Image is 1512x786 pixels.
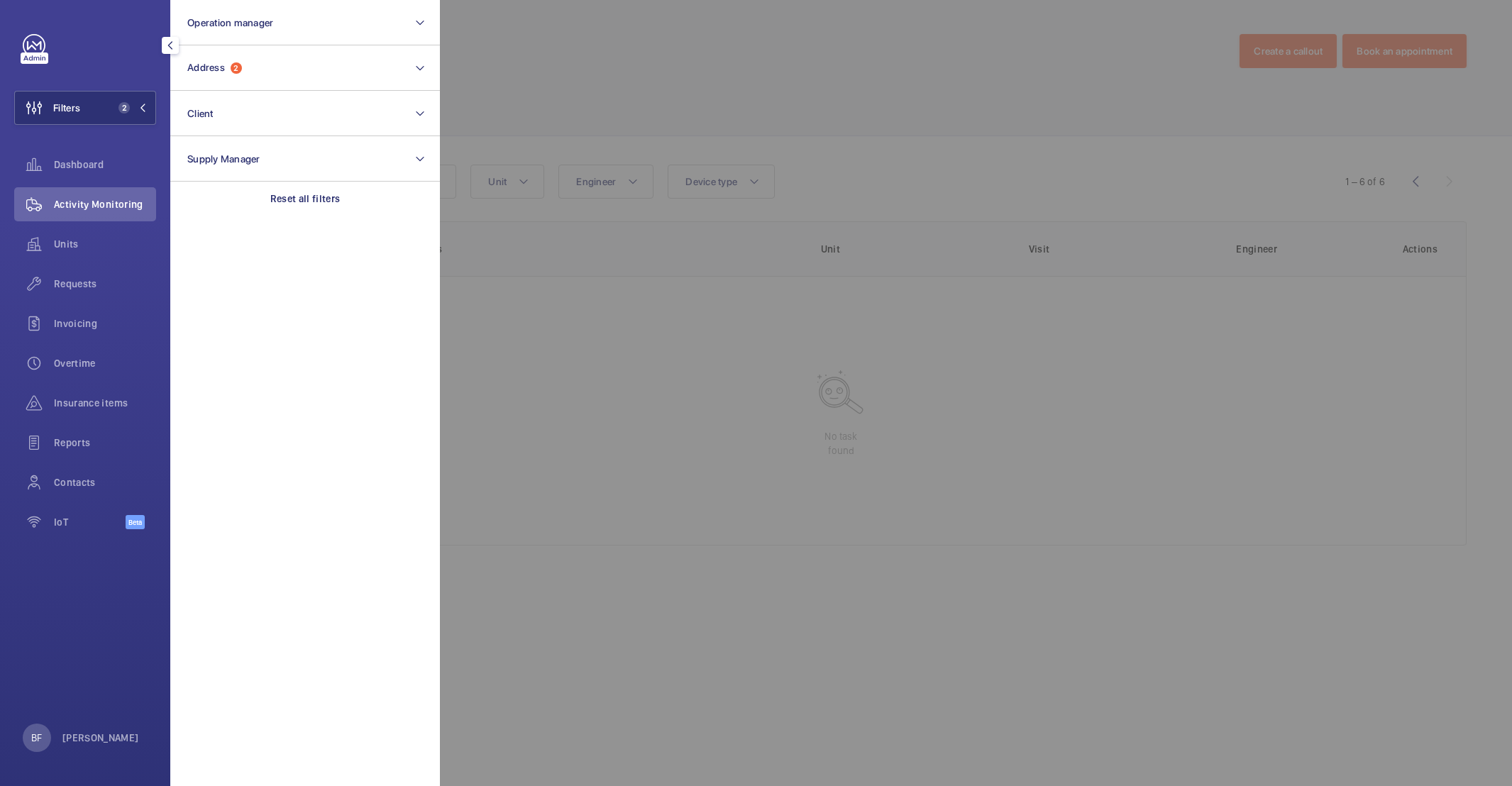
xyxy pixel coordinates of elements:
[54,436,156,450] span: Reports
[54,277,156,291] span: Requests
[118,102,130,114] span: 2
[54,515,126,529] span: IoT
[62,731,139,745] p: [PERSON_NAME]
[54,237,156,251] span: Units
[54,157,156,172] span: Dashboard
[53,101,80,115] span: Filters
[31,731,42,745] p: BF
[54,356,156,370] span: Overtime
[54,475,156,489] span: Contacts
[54,316,156,331] span: Invoicing
[54,396,156,410] span: Insurance items
[54,197,156,211] span: Activity Monitoring
[126,515,145,529] span: Beta
[14,91,156,125] button: Filters2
